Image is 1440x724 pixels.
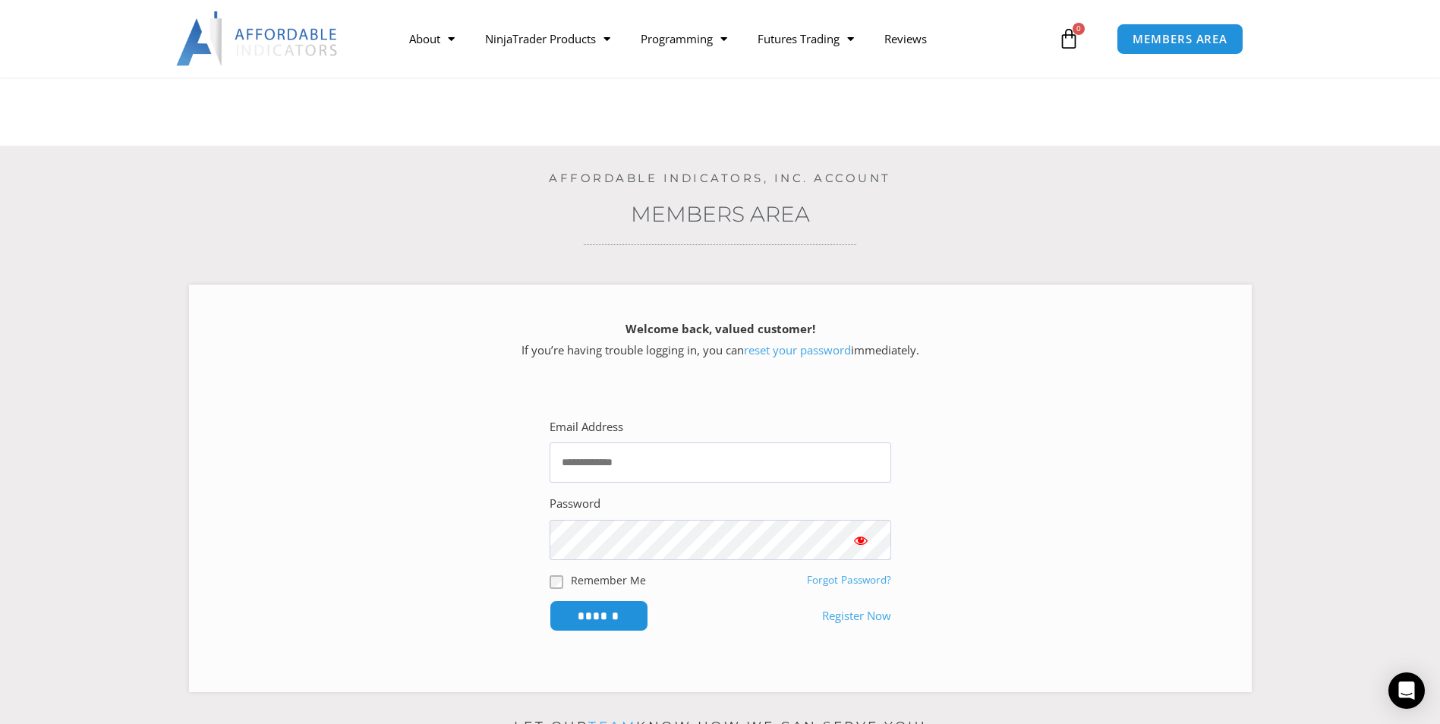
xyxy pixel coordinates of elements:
span: MEMBERS AREA [1133,33,1227,45]
a: NinjaTrader Products [470,21,625,56]
a: About [394,21,470,56]
img: LogoAI | Affordable Indicators – NinjaTrader [176,11,339,66]
a: reset your password [744,342,851,357]
a: Members Area [631,201,810,227]
div: Open Intercom Messenger [1388,672,1425,709]
strong: Welcome back, valued customer! [625,321,815,336]
a: Programming [625,21,742,56]
span: 0 [1073,23,1085,35]
nav: Menu [394,21,1054,56]
label: Remember Me [571,572,646,588]
a: Reviews [869,21,942,56]
a: 0 [1035,17,1102,61]
a: Affordable Indicators, Inc. Account [549,171,891,185]
a: MEMBERS AREA [1117,24,1243,55]
a: Register Now [822,606,891,627]
a: Futures Trading [742,21,869,56]
button: Show password [830,520,891,560]
a: Forgot Password? [807,573,891,587]
p: If you’re having trouble logging in, you can immediately. [216,319,1225,361]
label: Password [550,493,600,515]
label: Email Address [550,417,623,438]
